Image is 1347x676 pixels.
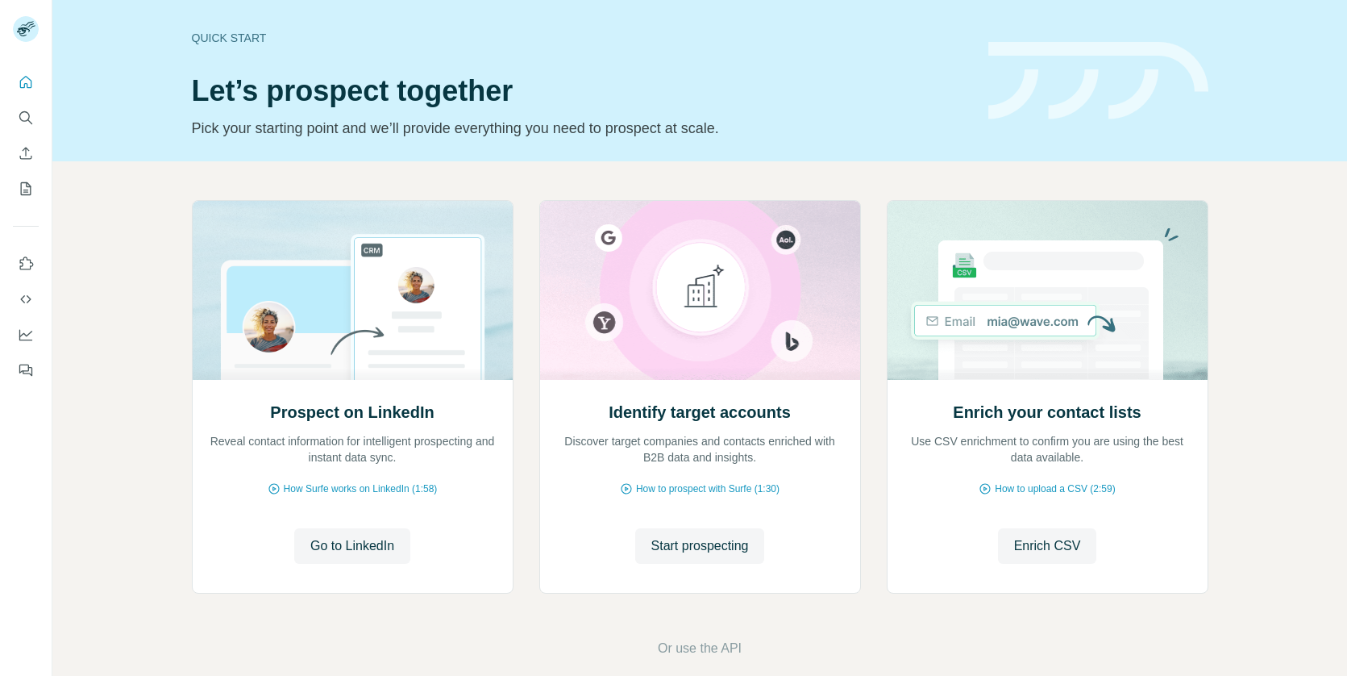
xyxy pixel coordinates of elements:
[294,528,410,564] button: Go to LinkedIn
[192,201,513,380] img: Prospect on LinkedIn
[658,639,742,658] button: Or use the API
[209,433,497,465] p: Reveal contact information for intelligent prospecting and instant data sync.
[1014,536,1081,556] span: Enrich CSV
[988,42,1208,120] img: banner
[13,103,39,132] button: Search
[953,401,1141,424] h2: Enrich your contact lists
[192,75,969,107] h1: Let’s prospect together
[556,433,844,465] p: Discover target companies and contacts enriched with B2B data and insights.
[13,249,39,278] button: Use Surfe on LinkedIn
[270,401,434,424] h2: Prospect on LinkedIn
[192,30,969,46] div: Quick start
[13,68,39,97] button: Quick start
[310,536,394,556] span: Go to LinkedIn
[13,320,39,349] button: Dashboard
[635,528,765,564] button: Start prospecting
[904,433,1191,465] p: Use CSV enrichment to confirm you are using the best data available.
[995,482,1115,496] span: How to upload a CSV (2:59)
[998,528,1097,564] button: Enrich CSV
[887,201,1208,380] img: Enrich your contact lists
[13,174,39,203] button: My lists
[651,536,749,556] span: Start prospecting
[192,117,969,140] p: Pick your starting point and we’ll provide everything you need to prospect at scale.
[284,482,438,496] span: How Surfe works on LinkedIn (1:58)
[636,482,780,496] span: How to prospect with Surfe (1:30)
[13,139,39,168] button: Enrich CSV
[539,201,861,380] img: Identify target accounts
[13,356,39,385] button: Feedback
[13,285,39,314] button: Use Surfe API
[609,401,791,424] h2: Identify target accounts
